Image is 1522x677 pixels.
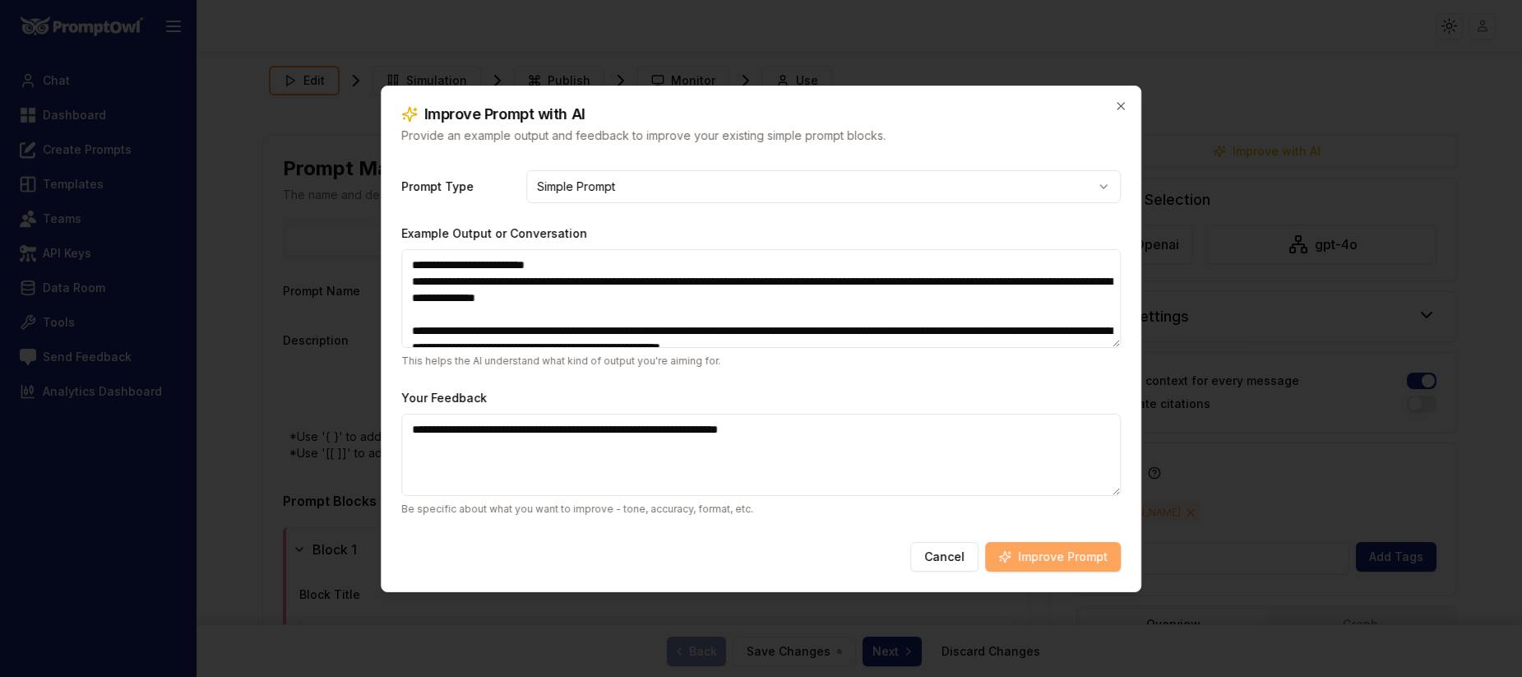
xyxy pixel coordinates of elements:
[401,391,487,405] label: Your Feedback
[401,179,513,195] label: Prompt Type
[401,226,587,240] label: Example Output or Conversation
[401,106,1122,123] h2: Improve Prompt with AI
[910,542,978,572] button: Cancel
[401,503,1122,516] p: Be specific about what you want to improve - tone, accuracy, format, etc.
[401,128,1122,144] p: Provide an example output and feedback to improve your existing simple prompt blocks.
[985,542,1121,572] button: Improve Prompt
[401,355,1122,368] p: This helps the AI understand what kind of output you're aiming for.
